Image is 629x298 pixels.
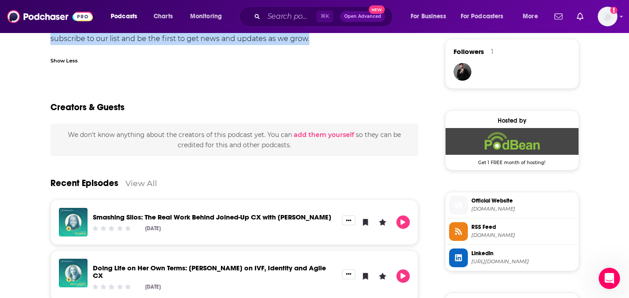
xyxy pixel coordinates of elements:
[111,10,137,23] span: Podcasts
[471,232,575,239] span: feed.podbean.com
[342,269,355,279] button: Show More Button
[404,9,457,24] button: open menu
[598,7,617,26] img: User Profile
[455,9,517,24] button: open menu
[248,6,401,27] div: Search podcasts, credits, & more...
[471,249,575,257] span: Linkedin
[184,9,233,24] button: open menu
[68,131,401,149] span: We don't know anything about the creators of this podcast yet . You can so they can be credited f...
[471,206,575,212] span: inspiringwomenincx.podbean.com
[145,225,161,232] div: [DATE]
[396,269,410,283] button: Play
[446,128,579,155] img: Podbean Deal: Get 1 FREE month of hosting!
[125,178,157,188] a: View All
[449,196,575,215] a: Official Website[DOMAIN_NAME]
[446,117,579,124] div: Hosted by
[573,9,587,24] a: Show notifications dropdown
[598,7,617,26] button: Show profile menu
[50,102,125,113] h2: Creators & Guests
[376,215,389,229] button: Leave a Rating
[294,131,354,138] button: add them yourself
[449,222,575,241] a: RSS Feed[DOMAIN_NAME]
[491,48,493,56] div: 1
[91,283,132,290] div: Community Rating: 0 out of 5
[523,10,538,23] span: More
[369,5,385,14] span: New
[59,208,87,236] img: Smashing Silos: The Real Work Behind Joined-Up CX with Obi Santos
[610,7,617,14] svg: Add a profile image
[551,9,566,24] a: Show notifications dropdown
[599,268,620,289] iframe: Intercom live chat
[59,259,87,287] img: Doing Life on Her Own Terms: Freya Finnerty on IVF, Identity and Agile CX
[344,14,381,19] span: Open Advanced
[359,215,372,229] button: Bookmark Episode
[104,9,149,24] button: open menu
[190,10,222,23] span: Monitoring
[517,9,549,24] button: open menu
[471,258,575,265] span: https://www.linkedin.com/in/sirte
[471,223,575,231] span: RSS Feed
[396,215,410,229] button: Play
[91,225,132,232] div: Community Rating: 0 out of 5
[342,215,355,225] button: Show More Button
[449,248,575,267] a: Linkedin[URL][DOMAIN_NAME]
[340,11,385,22] button: Open AdvancedNew
[454,47,484,56] span: Followers
[598,7,617,26] span: Logged in as HollieKrause
[148,9,178,24] a: Charts
[446,128,579,165] a: Podbean Deal: Get 1 FREE month of hosting!
[446,155,579,166] span: Get 1 FREE month of hosting!
[317,11,333,22] span: ⌘ K
[454,63,471,81] img: JohirMia
[264,9,317,24] input: Search podcasts, credits, & more...
[7,8,93,25] img: Podchaser - Follow, Share and Rate Podcasts
[50,178,118,189] a: Recent Episodes
[461,10,504,23] span: For Podcasters
[411,10,446,23] span: For Business
[376,269,389,283] button: Leave a Rating
[145,284,161,290] div: [DATE]
[93,264,326,280] a: Doing Life on Her Own Terms: Freya Finnerty on IVF, Identity and Agile CX
[154,10,173,23] span: Charts
[471,197,575,205] span: Official Website
[359,269,372,283] button: Bookmark Episode
[93,213,331,221] a: Smashing Silos: The Real Work Behind Joined-Up CX with Obi Santos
